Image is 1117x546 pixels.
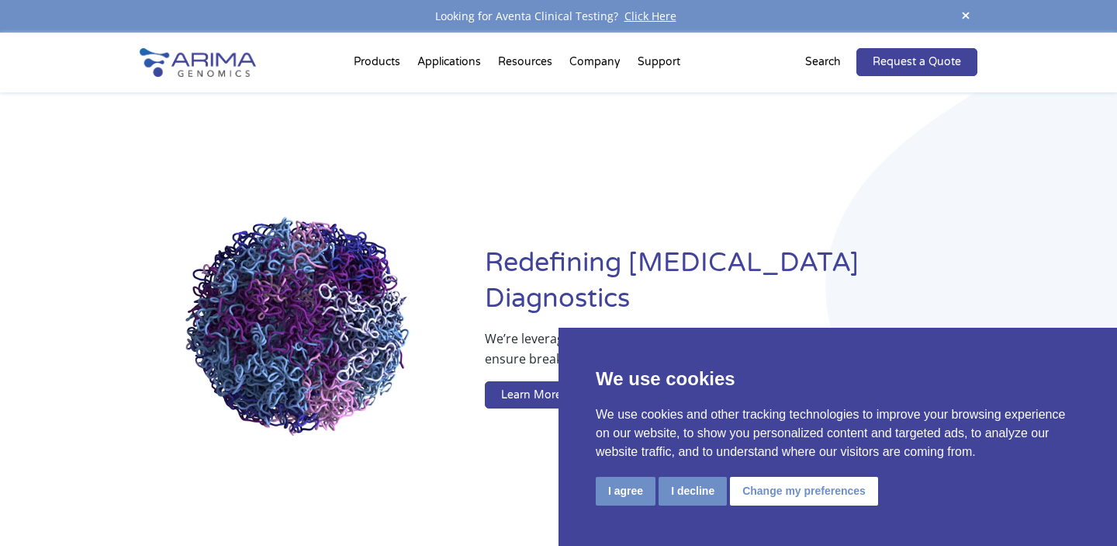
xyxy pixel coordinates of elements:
a: Click Here [618,9,683,23]
a: Request a Quote [856,48,977,76]
button: Change my preferences [730,477,878,506]
p: We use cookies [596,365,1080,393]
div: Looking for Aventa Clinical Testing? [140,6,977,26]
h1: Redefining [MEDICAL_DATA] Diagnostics [485,245,977,329]
p: Search [805,52,841,72]
button: I decline [659,477,727,506]
p: We use cookies and other tracking technologies to improve your browsing experience on our website... [596,405,1080,461]
img: Arima-Genomics-logo [140,48,256,77]
button: I agree [596,477,655,506]
a: Learn More [485,381,578,409]
p: We’re leveraging whole-genome sequence and structure information to ensure breakthrough therapies... [485,329,915,381]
